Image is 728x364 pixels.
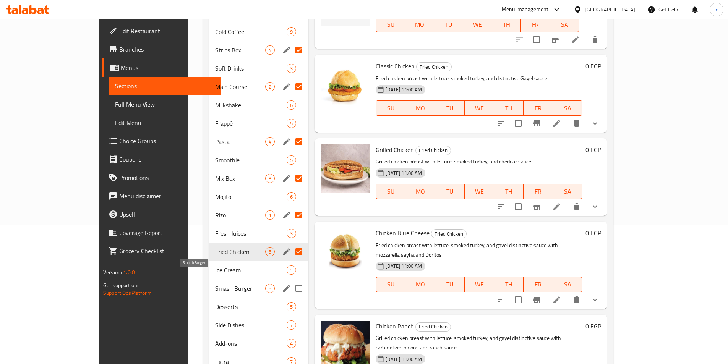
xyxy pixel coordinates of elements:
button: TH [492,17,521,32]
div: Side Dishes7 [209,316,309,334]
span: 3 [287,65,296,72]
div: items [265,174,275,183]
span: 5 [266,285,274,292]
h6: 0 EGP [585,321,601,332]
span: SU [379,279,402,290]
a: Promotions [102,168,221,187]
span: Upsell [119,210,215,219]
span: Select to update [510,115,526,131]
span: TU [437,19,460,30]
div: Main Course2edit [209,78,309,96]
div: Mix Box3edit [209,169,309,188]
div: items [287,119,296,128]
button: WE [463,17,492,32]
img: Chicken Blue Cheese [321,228,370,277]
button: show more [586,291,604,309]
span: 4 [266,138,274,146]
button: Branch-specific-item [528,114,546,133]
span: Edit Menu [115,118,215,127]
span: SA [556,279,579,290]
span: Coupons [119,155,215,164]
span: SA [556,103,579,114]
button: FR [524,277,553,292]
span: Rizo [215,210,265,220]
div: Mojito6 [209,188,309,206]
button: TU [434,17,463,32]
div: items [287,155,296,165]
button: delete [567,114,586,133]
div: Mojito [215,192,287,201]
button: TH [494,184,524,199]
a: Full Menu View [109,95,221,113]
div: Fresh Juices [215,229,287,238]
span: WE [468,279,491,290]
span: m [714,5,719,14]
span: Fried Chicken [431,230,466,238]
span: Milkshake [215,100,287,110]
span: MO [409,186,432,197]
span: Soft Drinks [215,64,287,73]
a: Edit menu item [552,119,561,128]
span: 5 [266,248,274,256]
span: Strips Box [215,45,265,55]
div: items [265,247,275,256]
span: Edit Restaurant [119,26,215,36]
button: edit [281,136,292,147]
button: MO [405,277,435,292]
span: 1.0.0 [123,267,135,277]
p: Grilled chicken breast with lettuce, smoked turkey, and cheddar sauce [376,157,582,167]
div: Strips Box4edit [209,41,309,59]
span: Chicken Blue Cheese [376,227,430,239]
div: items [287,100,296,110]
svg: Show Choices [590,119,600,128]
span: TH [497,279,520,290]
span: TH [497,103,520,114]
a: Upsell [102,205,221,223]
span: Fried Chicken [416,146,451,155]
span: TU [438,279,461,290]
button: FR [521,17,550,32]
button: sort-choices [492,114,510,133]
div: Soft Drinks3 [209,59,309,78]
button: MO [405,100,435,116]
span: WE [468,103,491,114]
span: Select to update [510,292,526,308]
div: Fried Chicken5edit [209,243,309,261]
span: 9 [287,28,296,36]
a: Coupons [102,150,221,168]
button: delete [586,31,604,49]
button: sort-choices [492,291,510,309]
button: SU [376,17,405,32]
span: Mix Box [215,174,265,183]
button: WE [465,277,494,292]
span: SA [553,19,576,30]
span: 1 [266,212,274,219]
button: TU [435,100,464,116]
div: [GEOGRAPHIC_DATA] [585,5,635,14]
p: Grilled chicken breast with lettuce, smoked turkey, and gayel distinctive sauce with caramelized ... [376,333,582,353]
span: TH [497,186,520,197]
a: Edit Menu [109,113,221,132]
span: Smoothie [215,155,287,165]
div: items [265,210,275,220]
span: Chicken Ranch [376,320,414,332]
span: 3 [266,175,274,182]
button: SA [553,100,582,116]
span: Full Menu View [115,100,215,109]
div: Main Course [215,82,265,91]
span: FR [527,279,550,290]
button: WE [465,100,494,116]
span: Coverage Report [119,228,215,237]
button: SA [553,277,582,292]
div: items [287,302,296,311]
span: [DATE] 11:00 AM [383,262,425,270]
span: 2 [266,83,274,91]
a: Choice Groups [102,132,221,150]
a: Menu disclaimer [102,187,221,205]
button: delete [567,291,586,309]
button: TU [435,184,464,199]
span: Classic Chicken [376,60,415,72]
